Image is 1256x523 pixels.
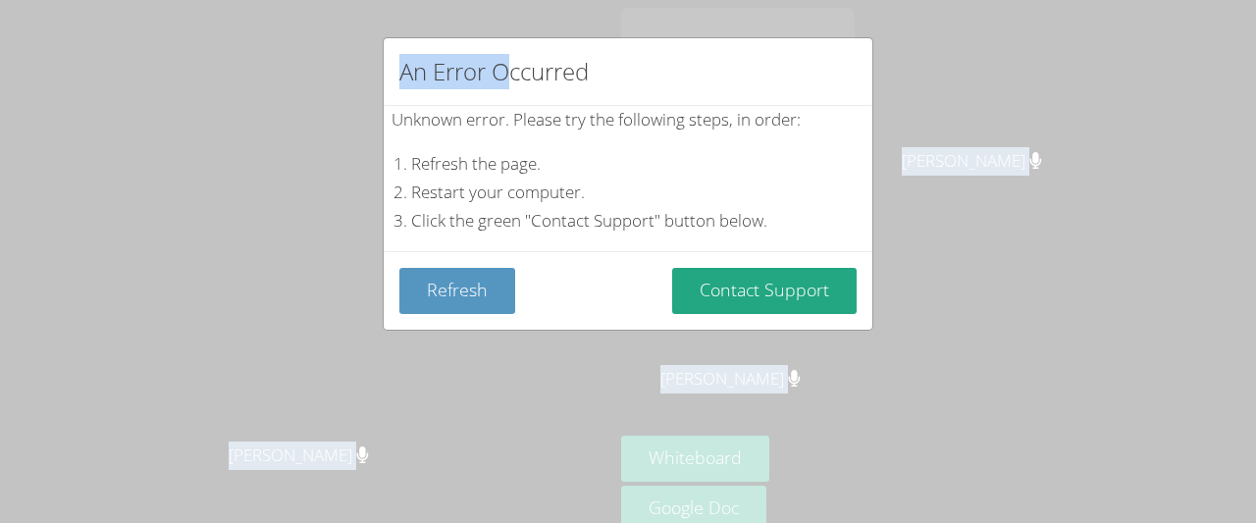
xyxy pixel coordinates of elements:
h2: An Error Occurred [399,54,589,89]
li: Click the green "Contact Support" button below. [411,207,864,235]
div: Unknown error. Please try the following steps, in order: [392,106,864,235]
li: Restart your computer. [411,179,864,207]
button: Contact Support [672,268,857,314]
button: Refresh [399,268,515,314]
li: Refresh the page. [411,150,864,179]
